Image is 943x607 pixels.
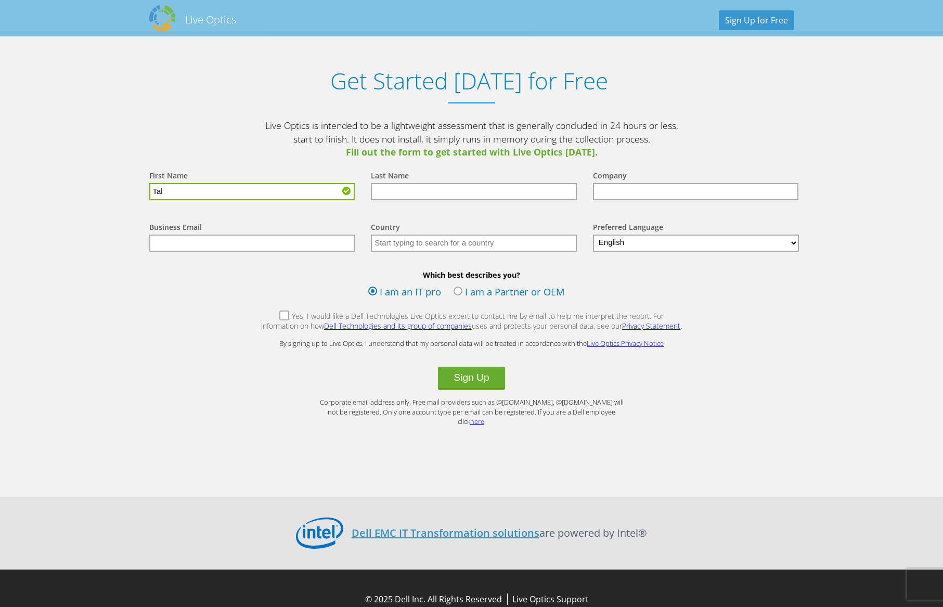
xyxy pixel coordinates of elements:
a: Sign Up for Free [719,10,794,30]
a: Dell EMC IT Transformation solutions [352,526,539,540]
label: Company [593,171,627,183]
label: Yes, I would like a Dell Technologies Live Optics expert to contact me by email to help me interp... [261,311,683,333]
b: Which best describes you? [139,270,805,280]
label: I am an IT pro [368,285,441,301]
a: Live Optics Privacy Notice [587,339,664,348]
label: Last Name [371,171,409,183]
label: Business Email [149,222,202,235]
h1: Get Started [DATE] for Free [139,68,799,94]
p: Live Optics is intended to be a lightweight assessment that is generally concluded in 24 hours or... [264,119,680,159]
label: Country [371,222,400,235]
label: I am a Partner or OEM [454,285,565,301]
button: Sign Up [438,367,505,390]
a: Dell Technologies and its group of companies [324,321,472,331]
li: © 2025 Dell Inc. All Rights Reserved [363,593,508,605]
h2: Live Optics [185,12,236,27]
p: are powered by Intel® [352,525,647,540]
img: Dell Dpack [149,5,175,31]
p: By signing up to Live Optics, I understand that my personal data will be treated in accordance wi... [264,339,680,348]
span: Fill out the form to get started with Live Optics [DATE]. [264,146,680,159]
a: here [470,417,484,426]
a: Privacy Statement [622,321,680,331]
img: Intel Logo [296,518,343,549]
label: Preferred Language [593,222,663,235]
label: First Name [149,171,188,183]
input: Start typing to search for a country [371,235,577,252]
p: Corporate email address only. Free mail providers such as @[DOMAIN_NAME], @[DOMAIN_NAME] will not... [316,397,628,427]
a: Live Optics Support [512,593,589,605]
